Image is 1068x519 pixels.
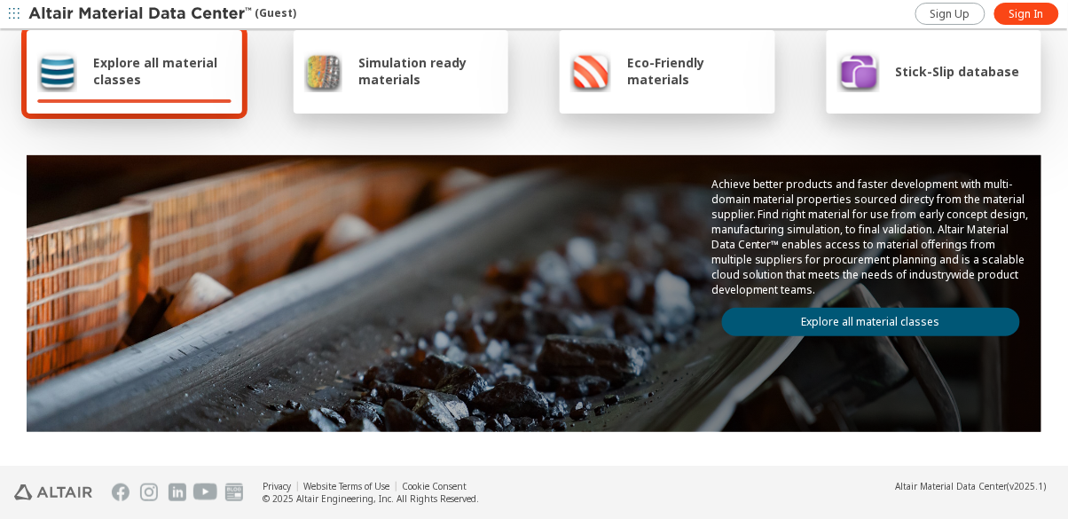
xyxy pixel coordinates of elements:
span: Altair Material Data Center [896,480,1008,492]
a: Explore all material classes [722,308,1020,336]
div: © 2025 Altair Engineering, Inc. All Rights Reserved. [263,492,479,505]
a: Cookie Consent [402,480,467,492]
span: Eco-Friendly materials [627,54,764,88]
img: Altair Material Data Center [28,5,255,23]
img: Explore all material classes [37,50,77,92]
img: Eco-Friendly materials [570,50,611,92]
a: Website Terms of Use [303,480,389,492]
span: Sign Up [931,7,970,21]
span: Stick-Slip database [896,63,1020,80]
a: Sign In [994,3,1059,25]
a: Privacy [263,480,291,492]
span: Sign In [1009,7,1044,21]
div: (Guest) [28,5,296,23]
div: (v2025.1) [896,480,1047,492]
a: Sign Up [915,3,986,25]
img: Altair Engineering [14,484,92,500]
img: Simulation ready materials [304,50,342,92]
span: Simulation ready materials [358,54,498,88]
p: Achieve better products and faster development with multi-domain material properties sourced dire... [711,177,1031,297]
span: Explore all material classes [93,54,232,88]
img: Stick-Slip database [837,50,880,92]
